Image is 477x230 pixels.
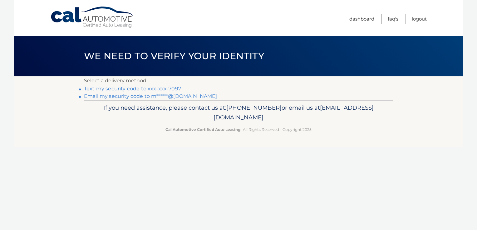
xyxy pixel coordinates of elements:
[88,126,389,133] p: - All Rights Reserved - Copyright 2025
[388,14,398,24] a: FAQ's
[84,50,264,62] span: We need to verify your identity
[88,103,389,123] p: If you need assistance, please contact us at: or email us at
[84,93,217,99] a: Email my security code to m******@[DOMAIN_NAME]
[84,76,393,85] p: Select a delivery method:
[50,6,135,28] a: Cal Automotive
[226,104,282,111] span: [PHONE_NUMBER]
[165,127,240,132] strong: Cal Automotive Certified Auto Leasing
[349,14,374,24] a: Dashboard
[412,14,427,24] a: Logout
[84,86,181,92] a: Text my security code to xxx-xxx-7097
